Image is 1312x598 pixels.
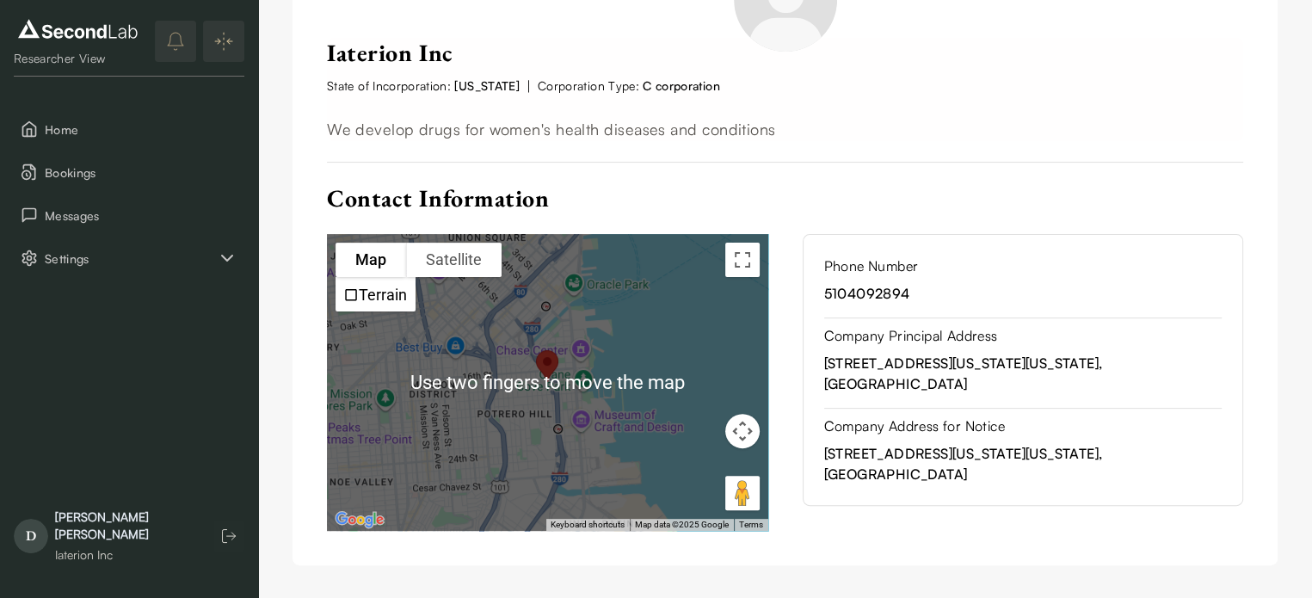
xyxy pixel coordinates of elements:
[739,520,763,529] a: Terms (opens in new tab)
[327,77,520,95] span: State of Incorporation:
[45,163,237,182] span: Bookings
[551,519,625,531] button: Keyboard shortcuts
[725,414,760,448] button: Map camera controls
[454,78,520,93] span: [US_STATE]
[824,353,1223,394] span: [STREET_ADDRESS][US_STATE][US_STATE] , [GEOGRAPHIC_DATA]
[14,240,244,276] div: Settings sub items
[824,283,1223,304] span: 5104092894
[14,197,244,233] button: Messages
[55,546,196,564] div: Iaterion Inc
[213,521,244,552] button: Log out
[406,243,502,277] button: Show satellite imagery
[14,519,48,553] span: D
[824,256,1223,276] span: Phone Number
[725,476,760,510] button: Drag Pegman onto the map to open Street View
[331,509,388,531] a: Open this area in Google Maps (opens a new window)
[336,243,406,277] button: Show street map
[643,78,720,93] span: C corporation
[824,325,1223,346] span: Company Principal Address
[203,21,244,62] button: Expand/Collapse sidebar
[725,243,760,277] button: Toggle fullscreen view
[327,183,1243,213] div: Contact Information
[45,207,237,225] span: Messages
[14,154,244,190] button: Bookings
[824,443,1223,484] span: [STREET_ADDRESS][US_STATE][US_STATE] , [GEOGRAPHIC_DATA]
[359,286,407,304] label: Terrain
[45,250,217,268] span: Settings
[538,77,720,95] span: Corporation Type:
[14,111,244,147] button: Home
[45,120,237,139] span: Home
[824,416,1223,436] span: Company Address for Notice
[14,15,142,43] img: logo
[336,277,416,311] ul: Show street map
[55,509,196,543] div: [PERSON_NAME] [PERSON_NAME]
[14,240,244,276] button: Settings
[155,21,196,62] button: notifications
[14,50,142,67] div: Researcher View
[635,520,729,529] span: Map data ©2025 Google
[331,509,388,531] img: Google
[327,38,453,68] span: Iaterion Inc
[327,117,1243,141] p: We develop drugs for women's health diseases and conditions
[327,76,1243,96] div: |
[337,279,414,310] li: Terrain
